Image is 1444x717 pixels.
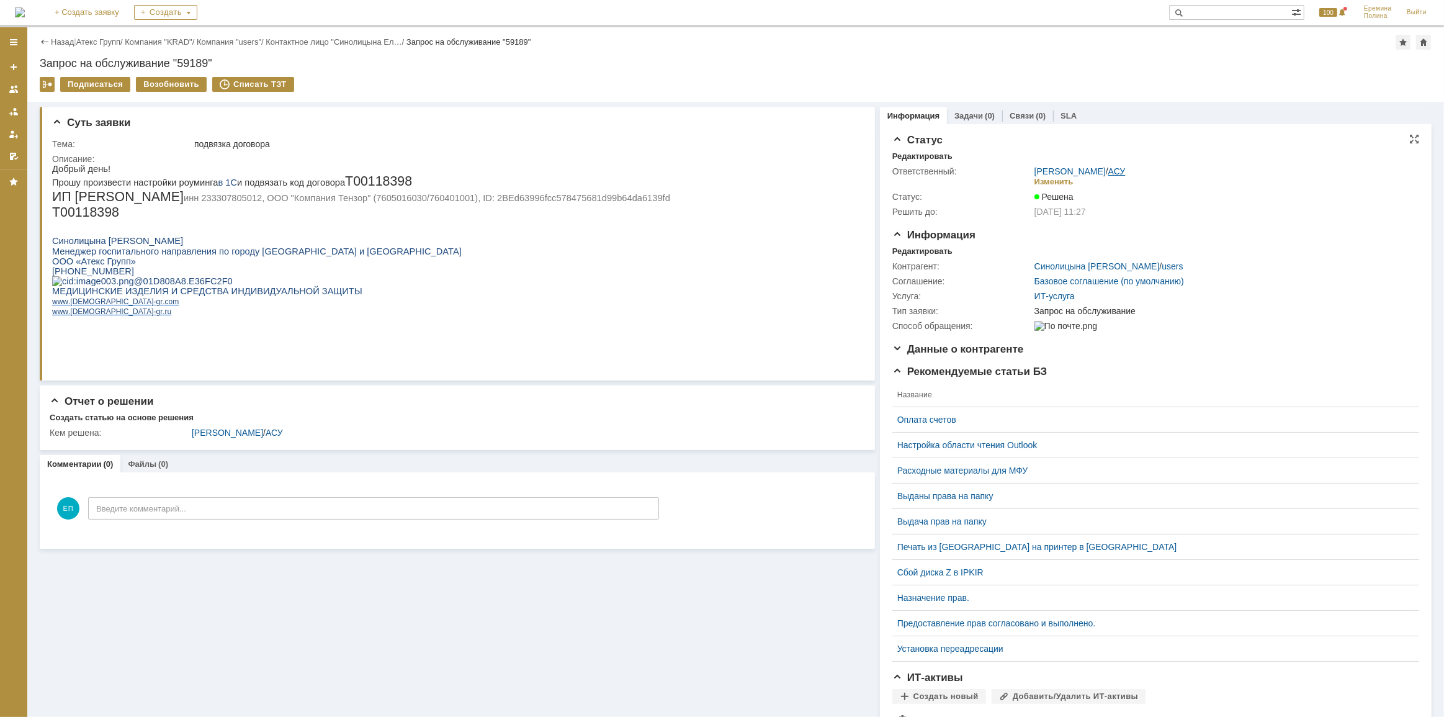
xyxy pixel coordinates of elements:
div: / [192,428,854,438]
div: Услуга: [892,291,1032,301]
span: [DEMOGRAPHIC_DATA] [18,133,101,142]
a: Создать заявку [4,57,24,77]
div: Запрос на обслуживание "59189" [40,57,1432,70]
span: . [16,133,18,142]
a: Компания "KRAD" [125,37,192,47]
a: ИТ-услуга [1034,291,1075,301]
a: Файлы [128,459,156,469]
span: Данные о контрагенте [892,343,1024,355]
a: Заявки в моей ответственности [4,102,24,122]
div: / [76,37,125,47]
div: Соглашение: [892,276,1032,286]
span: ru [113,143,120,152]
a: Перейти на домашнюю страницу [15,7,25,17]
div: Тип заявки: [892,306,1032,316]
div: Работа с массовостью [40,77,55,92]
a: Выдача прав на папку [897,516,1404,526]
div: Сделать домашней страницей [1416,35,1431,50]
a: Базовое соглашение (по умолчанию) [1034,276,1184,286]
div: Создать статью на основе решения [50,413,194,423]
a: Мои согласования [4,147,24,166]
img: logo [15,7,25,17]
span: Т00118398 [293,10,360,25]
a: Назначение прав. [897,593,1404,603]
a: Выданы права на папку [897,491,1404,501]
span: Решена [1034,192,1074,202]
a: Мои заявки [4,124,24,144]
a: Комментарии [47,459,102,469]
a: Заявки на командах [4,79,24,99]
div: Ответственный: [892,166,1032,176]
a: [PERSON_NAME] [192,428,263,438]
span: Отчет о решении [50,395,153,407]
div: Редактировать [892,151,953,161]
div: подвязка договора [194,139,854,149]
span: . [110,143,112,152]
div: / [266,37,406,47]
div: (0) [985,111,995,120]
span: Еремина [1364,5,1392,12]
div: Статус: [892,192,1032,202]
div: (0) [158,459,168,469]
a: Компания "users" [197,37,261,47]
a: Атекс Групп [76,37,120,47]
a: Информация [887,111,939,120]
span: gr [104,133,111,142]
span: gr [104,143,111,152]
div: Изменить [1034,177,1074,187]
span: com [113,133,127,142]
span: Полина [1364,12,1392,20]
div: (0) [104,459,114,469]
a: Печать из [GEOGRAPHIC_DATA] на принтер в [GEOGRAPHIC_DATA] [897,542,1404,552]
div: Добавить в избранное [1396,35,1410,50]
a: Сбой диска Z в IPKIR [897,567,1404,577]
span: . [110,133,112,142]
a: Синолицына [PERSON_NAME] [1034,261,1160,271]
div: / [1034,261,1183,271]
a: Контактное лицо "Синолицына Ел… [266,37,401,47]
span: . [16,143,18,152]
div: (0) [1036,111,1046,120]
div: Кем решена: [50,428,189,438]
div: На всю страницу [1409,134,1419,144]
div: Решить до: [892,207,1032,217]
a: Расходные материалы для МФУ [897,466,1404,476]
a: Оплата счетов [897,415,1404,425]
div: Запрос на обслуживание "59189" [406,37,531,47]
div: Контрагент: [892,261,1032,271]
div: Описание: [52,154,857,164]
a: Установка переадресации [897,644,1404,654]
div: Создать [134,5,197,20]
div: / [197,37,266,47]
span: инн 233307805012, ООО "Компания Тензор" (7605016030/760401001), ID: 2BEd63996fcc578475681d99b64da... [132,29,618,39]
a: АСУ [266,428,283,438]
span: - [102,143,104,152]
a: АСУ [1108,166,1126,176]
span: - [102,133,104,142]
a: users [1162,261,1183,271]
div: | [74,37,76,46]
div: Тема: [52,139,192,149]
span: [DEMOGRAPHIC_DATA] [18,143,101,152]
div: Способ обращения: [892,321,1032,331]
a: Настройка области чтения Outlook [897,440,1404,450]
span: 100 [1319,8,1337,17]
div: Запрос на обслуживание [1034,306,1412,316]
div: Редактировать [892,246,953,256]
a: Предоставление прав согласовано и выполнено. [897,618,1404,628]
div: / [125,37,197,47]
span: Статус [892,134,943,146]
span: Информация [892,229,975,241]
span: ЕП [57,497,79,520]
span: Расширенный поиск [1291,6,1304,17]
a: Задачи [954,111,983,120]
th: Название [892,383,1409,407]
